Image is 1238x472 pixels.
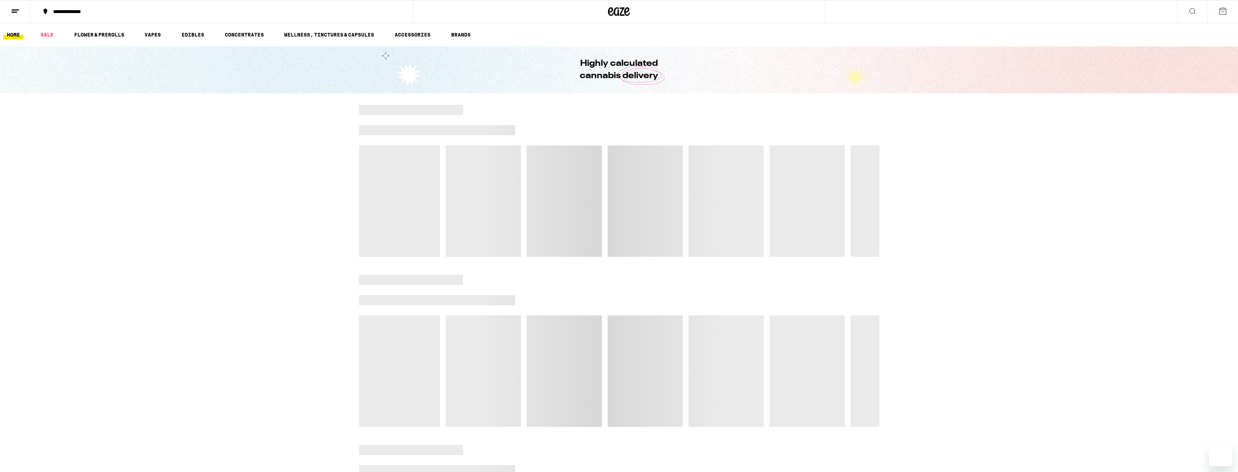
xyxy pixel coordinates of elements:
[141,30,164,39] a: VAPES
[3,30,23,39] a: HOME
[447,30,474,39] a: BRANDS
[37,30,57,39] a: SALE
[70,30,128,39] a: FLOWER & PREROLLS
[221,30,267,39] a: CONCENTRATES
[560,58,679,82] h1: Highly calculated cannabis delivery
[1209,443,1232,466] iframe: Button to launch messaging window
[178,30,208,39] a: EDIBLES
[280,30,378,39] a: WELLNESS, TINCTURES & CAPSULES
[391,30,434,39] a: ACCESSORIES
